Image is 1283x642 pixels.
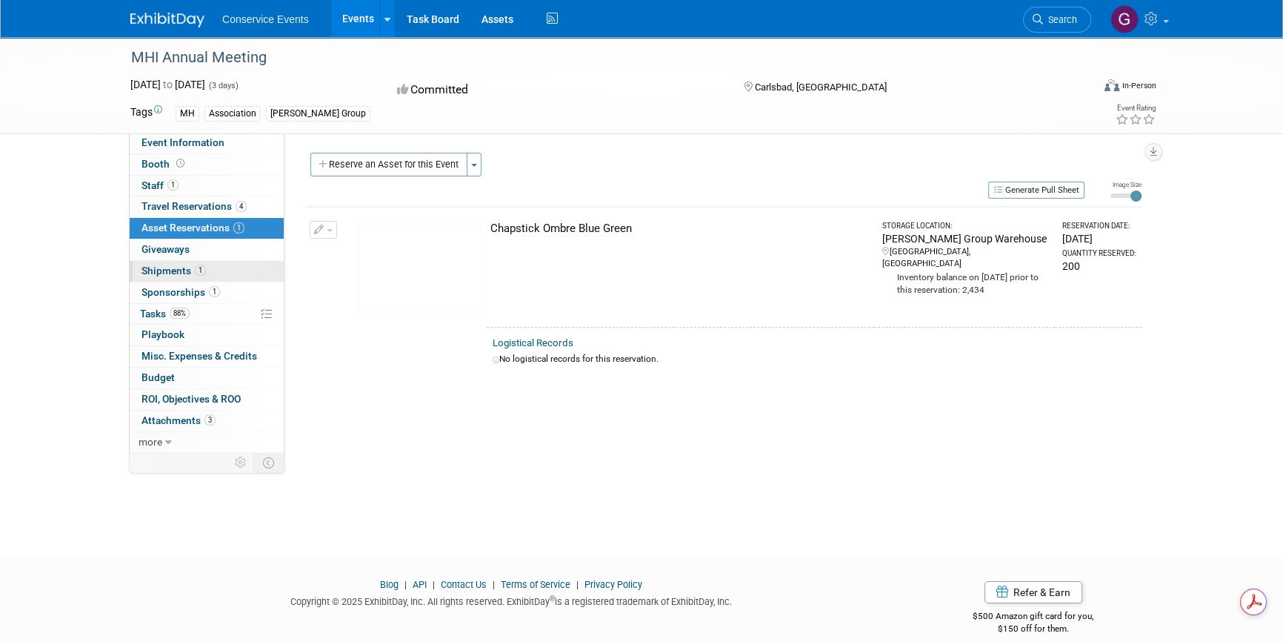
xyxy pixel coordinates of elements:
a: Attachments3 [130,411,284,431]
span: | [489,579,499,590]
img: Gayle Reese [1110,5,1139,33]
div: [DATE] [1062,231,1136,246]
span: 3 [204,414,216,426]
a: ROI, Objectives & ROO [130,389,284,410]
a: Contact Us [441,579,487,590]
span: 1 [209,286,220,297]
span: 88% [170,308,190,319]
span: | [429,579,439,590]
a: Asset Reservations1 [130,218,284,239]
span: Giveaways [141,243,190,255]
div: No logistical records for this reservation. [493,353,1136,365]
sup: ® [550,595,555,603]
span: Attachments [141,414,216,426]
a: Logistical Records [493,337,573,348]
div: Committed [393,77,720,103]
span: Misc. Expenses & Credits [141,350,257,362]
div: [PERSON_NAME] Group Warehouse [882,231,1049,246]
button: Generate Pull Sheet [988,182,1084,199]
span: 1 [167,179,179,191]
a: Privacy Policy [584,579,642,590]
span: Staff [141,179,179,191]
div: MHI Annual Meeting [126,44,1069,71]
span: Shipments [141,265,206,277]
div: Copyright © 2025 ExhibitDay, Inc. All rights reserved. ExhibitDay is a registered trademark of Ex... [130,592,892,609]
span: Playbook [141,328,184,340]
div: Storage Location: [882,221,1049,231]
span: (3 days) [207,81,239,90]
a: Terms of Service [501,579,570,590]
div: Chapstick Ombre Blue Green [490,221,868,236]
span: 1 [195,265,206,276]
span: ROI, Objectives & ROO [141,393,241,405]
div: In-Person [1122,80,1156,91]
a: Giveaways [130,239,284,260]
span: Conservice Events [222,13,309,25]
a: Travel Reservations4 [130,196,284,217]
span: Search [1043,14,1077,25]
a: Refer & Earn [984,581,1082,603]
td: Personalize Event Tab Strip [228,453,254,472]
span: 1 [233,222,244,234]
span: Carlsbad, [GEOGRAPHIC_DATA] [754,82,886,93]
a: Playbook [130,325,284,345]
div: MH [176,106,199,122]
a: Budget [130,368,284,388]
span: Budget [141,371,175,383]
a: Search [1023,7,1091,33]
td: Tags [130,105,162,122]
span: | [401,579,410,590]
span: 4 [236,201,247,212]
span: Tasks [140,308,190,320]
a: Shipments1 [130,261,284,282]
div: $500 Amazon gift card for you, [914,600,1153,635]
div: 200 [1062,259,1136,274]
a: Sponsorships1 [130,282,284,303]
div: Reservation Date: [1062,221,1136,231]
div: $150 off for them. [914,623,1153,635]
div: Event Format [1004,77,1156,99]
img: Format-Inperson.png [1104,79,1119,91]
div: Quantity Reserved: [1062,248,1136,259]
img: ExhibitDay [130,13,204,27]
span: more [139,436,162,448]
span: to [161,79,175,90]
a: API [413,579,427,590]
span: | [573,579,582,590]
span: Asset Reservations [141,222,244,234]
span: Booth not reserved yet [173,158,187,169]
div: Inventory balance on [DATE] prior to this reservation: 2,434 [882,270,1049,297]
span: [DATE] [DATE] [130,79,205,90]
div: Event Rating [1116,105,1156,112]
a: Event Information [130,133,284,153]
div: Image Size [1110,180,1142,189]
span: Event Information [141,136,224,148]
img: View Images [359,221,481,314]
div: [PERSON_NAME] Group [266,106,370,122]
td: Toggle Event Tabs [254,453,284,472]
a: Tasks88% [130,304,284,325]
a: more [130,432,284,453]
div: [GEOGRAPHIC_DATA], [GEOGRAPHIC_DATA] [882,246,1049,270]
a: Misc. Expenses & Credits [130,346,284,367]
span: Travel Reservations [141,200,247,212]
span: Booth [141,158,187,170]
button: Reserve an Asset for this Event [310,153,467,176]
div: Association [204,106,261,122]
a: Booth [130,154,284,175]
a: Staff1 [130,176,284,196]
a: Blog [380,579,399,590]
span: Sponsorships [141,286,220,298]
